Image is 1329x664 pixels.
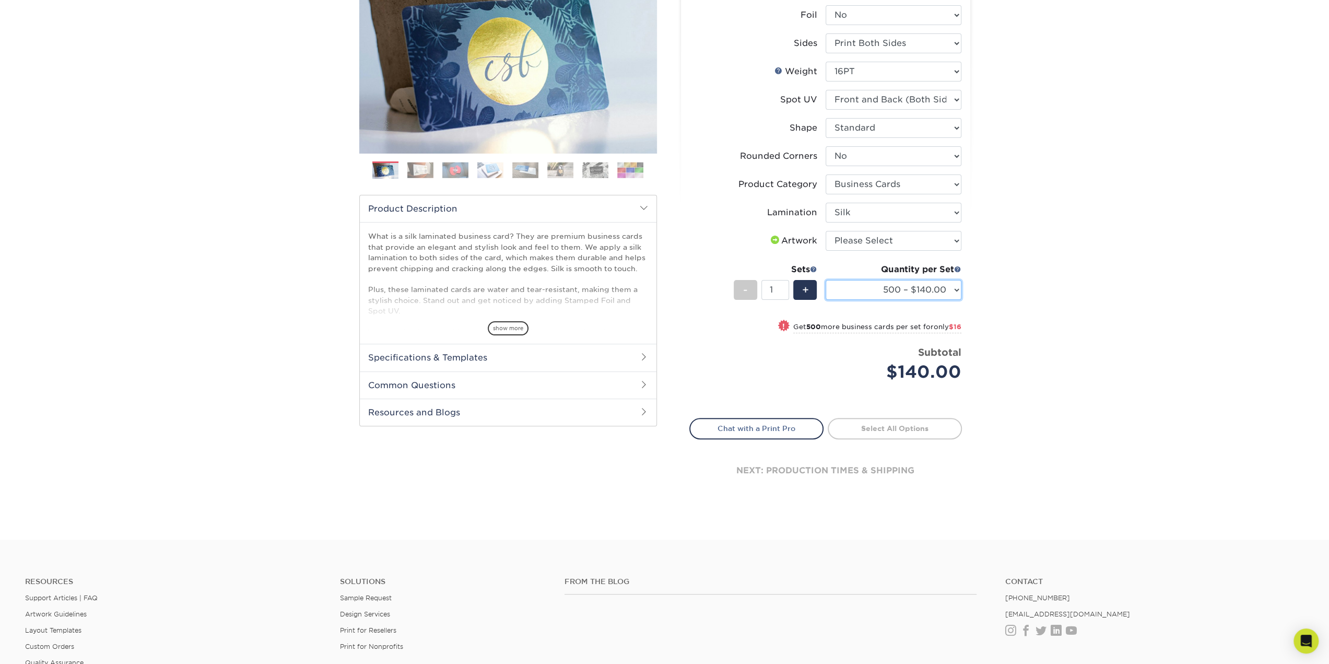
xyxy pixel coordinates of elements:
a: Print for Resellers [340,626,396,634]
div: Spot UV [780,94,817,106]
div: Sets [734,263,817,276]
h2: Product Description [360,195,656,222]
div: Lamination [767,206,817,219]
h4: From the Blog [564,577,977,586]
a: Chat with a Print Pro [689,418,824,439]
img: Business Cards 01 [372,158,398,184]
a: Select All Options [828,418,962,439]
img: Business Cards 04 [477,162,503,178]
span: ! [782,321,785,332]
img: Business Cards 07 [582,162,608,178]
strong: 500 [806,323,821,331]
div: Open Intercom Messenger [1293,628,1319,654]
p: What is a silk laminated business card? They are premium business cards that provide an elegant a... [368,231,648,401]
strong: Subtotal [918,346,961,358]
div: Shape [790,122,817,134]
img: Business Cards 03 [442,162,468,178]
span: + [802,282,808,298]
span: $16 [949,323,961,331]
div: Quantity per Set [826,263,961,276]
div: Rounded Corners [740,150,817,162]
a: Support Articles | FAQ [25,594,98,602]
div: Artwork [769,235,817,247]
div: $140.00 [833,359,961,385]
h4: Solutions [340,577,549,586]
a: Layout Templates [25,626,81,634]
img: Business Cards 05 [512,162,538,178]
img: Business Cards 02 [407,162,433,178]
a: Print for Nonprofits [340,643,403,650]
small: Get more business cards per set for [793,323,961,333]
span: only [934,323,961,331]
div: next: production times & shipping [689,439,962,502]
span: show more [488,321,528,335]
div: Sides [794,37,817,50]
a: Custom Orders [25,643,74,650]
a: Design Services [340,610,390,618]
a: [EMAIL_ADDRESS][DOMAIN_NAME] [1005,610,1130,618]
h4: Resources [25,577,324,586]
div: Foil [801,9,817,21]
h2: Common Questions [360,371,656,399]
h2: Specifications & Templates [360,344,656,371]
a: Sample Request [340,594,392,602]
span: - [743,282,748,298]
img: Business Cards 06 [547,162,573,178]
h2: Resources and Blogs [360,399,656,426]
a: Contact [1005,577,1304,586]
a: [PHONE_NUMBER] [1005,594,1069,602]
a: Artwork Guidelines [25,610,87,618]
div: Weight [774,65,817,78]
img: Business Cards 08 [617,162,643,178]
div: Product Category [738,178,817,191]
